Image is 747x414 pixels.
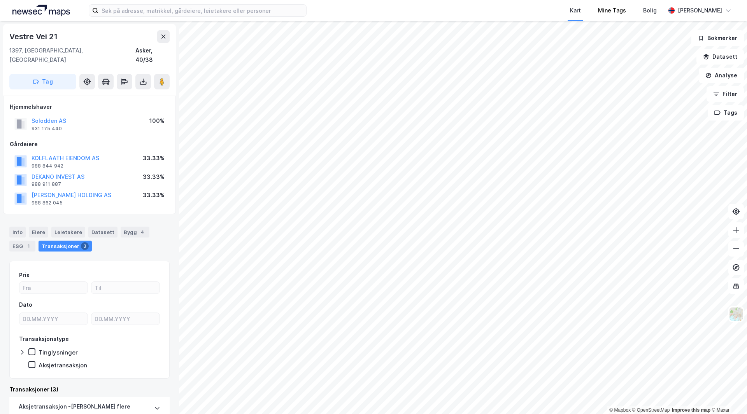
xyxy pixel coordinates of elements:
[143,154,165,163] div: 33.33%
[9,46,135,65] div: 1397, [GEOGRAPHIC_DATA], [GEOGRAPHIC_DATA]
[570,6,581,15] div: Kart
[708,377,747,414] iframe: Chat Widget
[9,385,170,394] div: Transaksjoner (3)
[19,313,88,325] input: DD.MM.YYYY
[10,102,169,112] div: Hjemmelshaver
[121,227,149,238] div: Bygg
[12,5,70,16] img: logo.a4113a55bc3d86da70a041830d287a7e.svg
[149,116,165,126] div: 100%
[143,172,165,182] div: 33.33%
[609,407,631,413] a: Mapbox
[598,6,626,15] div: Mine Tags
[19,282,88,293] input: Fra
[643,6,657,15] div: Bolig
[32,163,63,169] div: 988 844 942
[39,349,78,356] div: Tinglysninger
[91,313,160,325] input: DD.MM.YYYY
[39,362,87,369] div: Aksjetransaksjon
[19,300,32,309] div: Dato
[25,242,32,250] div: 1
[32,181,61,187] div: 988 911 887
[19,271,30,280] div: Pris
[708,105,744,121] button: Tags
[9,227,26,238] div: Info
[10,140,169,149] div: Gårdeiere
[632,407,670,413] a: OpenStreetMap
[32,200,63,206] div: 988 862 045
[91,282,160,293] input: Til
[51,227,85,238] div: Leietakere
[19,334,69,344] div: Transaksjonstype
[691,30,744,46] button: Bokmerker
[729,307,743,321] img: Z
[672,407,710,413] a: Improve this map
[9,74,76,89] button: Tag
[143,190,165,200] div: 33.33%
[696,49,744,65] button: Datasett
[678,6,722,15] div: [PERSON_NAME]
[29,227,48,238] div: Eiere
[707,86,744,102] button: Filter
[39,241,92,252] div: Transaksjoner
[98,5,306,16] input: Søk på adresse, matrikkel, gårdeiere, leietakere eller personer
[9,30,59,43] div: Vestre Vei 21
[9,241,35,252] div: ESG
[139,228,146,236] div: 4
[135,46,170,65] div: Asker, 40/38
[699,68,744,83] button: Analyse
[88,227,117,238] div: Datasett
[32,126,62,132] div: 931 175 440
[81,242,89,250] div: 3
